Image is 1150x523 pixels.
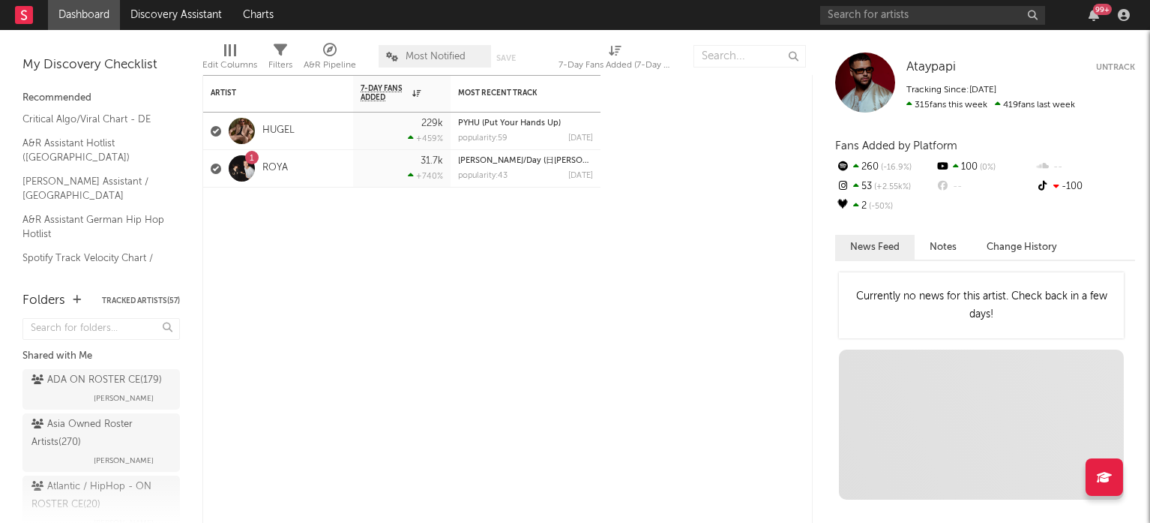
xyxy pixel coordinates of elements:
div: Currently no news for this artist. Check back in a few days! [839,272,1124,338]
div: 260 [835,158,935,177]
a: A&R Assistant Hotlist ([GEOGRAPHIC_DATA]) [22,135,165,166]
button: Save [496,54,516,62]
span: Most Notified [406,52,466,62]
div: ADA ON ROSTER CE ( 179 ) [31,371,162,389]
button: Change History [972,235,1072,260]
span: [PERSON_NAME] [94,452,154,470]
button: 99+ [1089,9,1099,21]
div: 229k [421,119,443,128]
a: Ataypapi [906,60,956,75]
div: Folders [22,292,65,310]
div: Asia Owned Roster Artists ( 270 ) [31,416,167,452]
div: 7-Day Fans Added (7-Day Fans Added) [559,38,671,81]
span: -50 % [867,203,893,211]
div: Filters [268,56,292,74]
span: Fans Added by Platform [835,140,957,152]
div: A&R Pipeline [304,38,356,81]
div: My Discovery Checklist [22,56,180,74]
a: ROYA [262,162,288,175]
input: Search... [693,45,806,68]
div: popularity: 59 [458,134,508,143]
div: 53 [835,177,935,197]
input: Search for folders... [22,318,180,340]
input: Search for artists [820,6,1045,25]
div: Edit Columns [202,38,257,81]
div: 99 + [1093,4,1112,15]
div: -- [1035,158,1135,177]
div: Recommended [22,89,180,107]
span: 7-Day Fans Added [361,84,409,102]
a: A&R Assistant German Hip Hop Hotlist [22,212,165,242]
div: Filters [268,38,292,81]
a: [PERSON_NAME]/Day (日[PERSON_NAME]) [458,157,621,165]
button: Untrack [1096,60,1135,75]
span: 315 fans this week [906,101,987,110]
a: Asia Owned Roster Artists(270)[PERSON_NAME] [22,413,180,472]
div: 2 [835,197,935,216]
div: +459 % [408,134,443,143]
button: Tracked Artists(57) [102,297,180,305]
div: Artist [211,89,323,98]
div: PYHU (Put Your Hands Up) [458,119,593,128]
div: 100 [935,158,1035,177]
button: Notes [915,235,972,260]
span: [PERSON_NAME] [94,389,154,407]
a: Spotify Track Velocity Chart / DE [22,250,165,281]
span: 0 % [978,164,996,172]
div: 7-Day Fans Added (7-Day Fans Added) [559,56,671,74]
span: +2.55k % [872,183,911,191]
button: News Feed [835,235,915,260]
div: Edit Columns [202,56,257,74]
div: -- [935,177,1035,197]
div: Atlantic / HipHop - ON ROSTER CE ( 20 ) [31,478,167,514]
span: Tracking Since: [DATE] [906,86,996,95]
span: -16.9 % [879,164,912,172]
div: A&R Pipeline [304,56,356,74]
a: ADA ON ROSTER CE(179)[PERSON_NAME] [22,369,180,410]
div: Dawn/Day (日月同辉) [458,157,593,165]
div: Shared with Me [22,347,180,365]
div: +740 % [408,171,443,181]
div: 31.7k [421,156,443,166]
a: PYHU (Put Your Hands Up) [458,119,561,128]
div: [DATE] [568,172,593,180]
span: Ataypapi [906,61,956,74]
a: HUGEL [262,125,295,137]
div: -100 [1035,177,1135,197]
a: Critical Algo/Viral Chart - DE [22,111,165,128]
div: Most Recent Track [458,89,571,98]
span: 419 fans last week [906,101,1075,110]
div: [DATE] [568,134,593,143]
div: popularity: 43 [458,172,508,180]
a: [PERSON_NAME] Assistant / [GEOGRAPHIC_DATA] [22,173,165,204]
